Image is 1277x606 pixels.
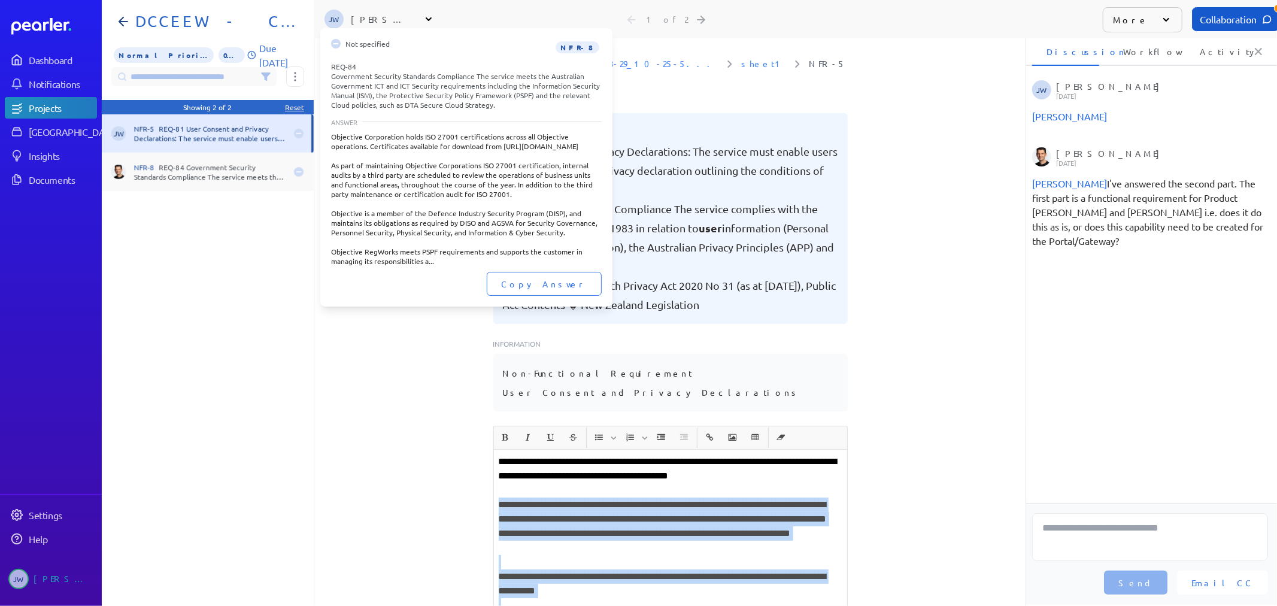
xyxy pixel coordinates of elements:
[745,428,766,448] button: Insert table
[345,39,390,54] span: Not specified
[1118,577,1153,589] span: Send
[1032,176,1268,248] div: I've answered the second part. The first part is a functional requirement for Product [PERSON_NAM...
[29,54,96,66] div: Dashboard
[34,569,93,589] div: [PERSON_NAME]
[646,14,688,25] div: 1 of 2
[29,78,96,90] div: Notifications
[1185,37,1252,66] li: Activity
[501,278,587,290] span: Copy Answer
[5,504,97,526] a: Settings
[259,41,304,69] p: Due [DATE]
[331,62,602,110] div: REQ-84 Government Security Standards Compliance The service meets the Australian Government ICT a...
[1032,110,1107,122] span: James Layton
[134,124,286,143] div: REQ-81 User Consent and Privacy Declarations: The service must enable users to accept a security/...
[1032,147,1051,166] img: James Layton
[1032,37,1099,66] li: Discussion
[589,428,609,448] button: Insert Unordered List
[771,428,791,448] button: Clear Formatting
[699,221,723,235] span: user
[1177,571,1268,595] button: Email CC
[331,119,357,126] span: ANSWER
[722,428,744,448] span: Insert Image
[620,428,650,448] span: Insert Ordered List
[351,13,411,25] div: [PERSON_NAME]
[29,150,96,162] div: Insights
[493,98,848,108] p: Question
[699,428,721,448] span: Insert link
[219,47,245,63] span: 0% of Questions Completed
[674,428,695,448] span: Decrease Indent
[495,428,515,448] button: Bold
[5,121,97,143] a: [GEOGRAPHIC_DATA]
[324,10,344,29] span: Jeremy Williams
[589,428,618,448] span: Insert Unordered List
[5,97,97,119] a: Projects
[1032,177,1107,189] span: Jeremy Williams
[5,528,97,550] a: Help
[1056,92,1264,99] p: [DATE]
[134,124,159,134] span: NFR-5
[29,126,118,138] div: [GEOGRAPHIC_DATA]
[1109,37,1176,66] li: Workflow
[331,132,602,266] div: Objective Corporation holds ISO 27001 certifications across all Objective operations. Certificate...
[5,564,97,594] a: JW[PERSON_NAME]
[5,169,97,190] a: Documents
[285,102,304,112] div: Reset
[131,12,295,31] h1: DCCEEW - Compliance System
[503,363,800,402] pre: Non-Functional Requirement User Consent and Privacy Declarations
[651,428,672,448] button: Increase Indent
[1113,14,1148,26] p: More
[1032,80,1051,99] span: Jeremy Williams
[5,145,97,166] a: Insights
[1104,571,1167,595] button: Send
[737,53,790,75] span: Sheet: sheet1
[487,272,602,296] button: Copy Answer
[1056,159,1264,166] p: [DATE]
[493,338,848,349] p: Information
[1191,577,1254,589] span: Email CC
[805,53,851,75] span: Reference Number: NFR-5
[556,41,599,53] span: NFR-8
[517,428,539,448] span: Italic
[563,428,584,448] button: Strike through
[1056,147,1264,166] div: [PERSON_NAME]
[518,428,538,448] button: Italic
[29,533,96,545] div: Help
[29,174,96,186] div: Documents
[541,428,561,448] button: Underline
[1056,80,1264,99] div: [PERSON_NAME]
[5,49,97,71] a: Dashboard
[134,162,286,181] div: REQ-84 Government Security Standards Compliance The service meets the Australian Government ICT a...
[723,428,743,448] button: Insert Image
[111,165,126,179] img: James Layton
[540,428,562,448] span: Underline
[184,102,232,112] div: Showing 2 of 2
[5,73,97,95] a: Notifications
[8,569,29,589] span: Jeremy Williams
[700,428,720,448] button: Insert link
[29,509,96,521] div: Settings
[29,102,96,114] div: Projects
[114,47,214,63] span: Priority
[134,162,159,172] span: NFR-8
[620,428,641,448] button: Insert Ordered List
[111,126,126,141] span: Jeremy Williams
[11,18,97,35] a: Dashboard
[503,123,838,314] pre: REQ-81 User Consent and Privacy Declarations: The service must enable users to accept a security/...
